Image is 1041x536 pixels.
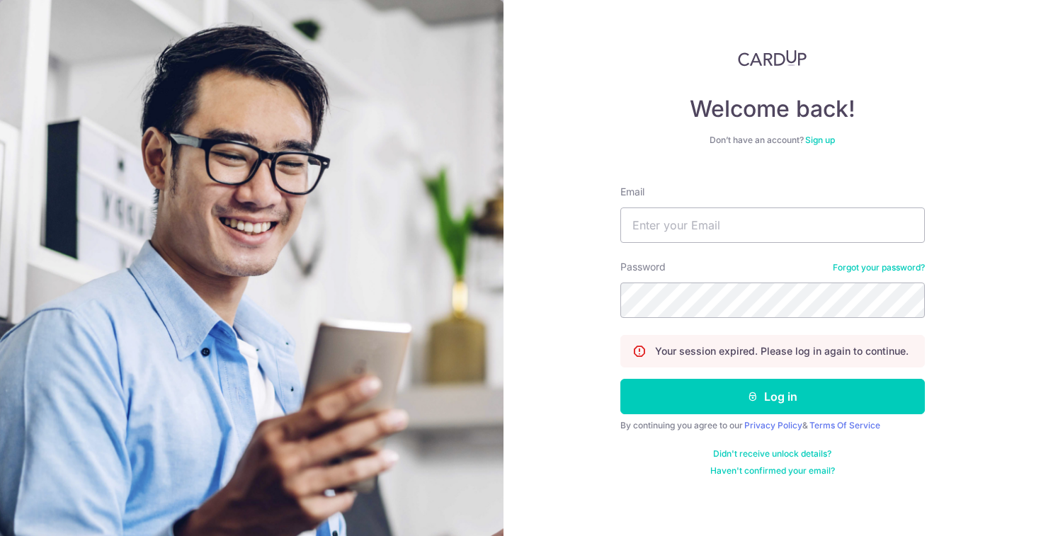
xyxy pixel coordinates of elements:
[620,95,925,123] h4: Welcome back!
[805,135,835,145] a: Sign up
[744,420,802,430] a: Privacy Policy
[620,260,666,274] label: Password
[833,262,925,273] a: Forgot your password?
[620,207,925,243] input: Enter your Email
[809,420,880,430] a: Terms Of Service
[620,135,925,146] div: Don’t have an account?
[620,185,644,199] label: Email
[655,344,909,358] p: Your session expired. Please log in again to continue.
[620,420,925,431] div: By continuing you agree to our &
[713,448,831,460] a: Didn't receive unlock details?
[620,379,925,414] button: Log in
[710,465,835,477] a: Haven't confirmed your email?
[738,50,807,67] img: CardUp Logo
